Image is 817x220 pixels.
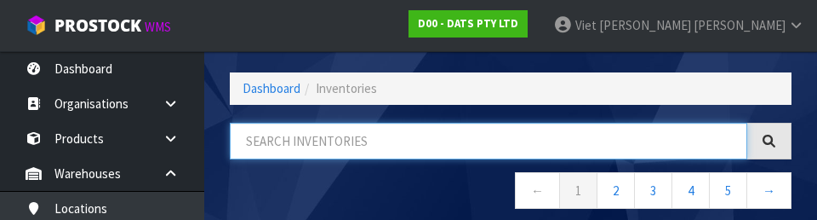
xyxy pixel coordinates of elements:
[671,172,710,209] a: 4
[145,19,171,35] small: WMS
[559,172,597,209] a: 1
[54,14,141,37] span: ProStock
[316,80,377,96] span: Inventories
[515,172,560,209] a: ←
[408,10,528,38] a: D00 - DATS PTY LTD
[746,172,791,209] a: →
[26,14,47,36] img: cube-alt.png
[418,16,518,31] strong: D00 - DATS PTY LTD
[694,17,786,33] span: [PERSON_NAME]
[230,172,791,214] nav: Page navigation
[597,172,635,209] a: 2
[575,17,691,33] span: Viet [PERSON_NAME]
[709,172,747,209] a: 5
[230,123,747,159] input: Search inventories
[243,80,300,96] a: Dashboard
[634,172,672,209] a: 3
